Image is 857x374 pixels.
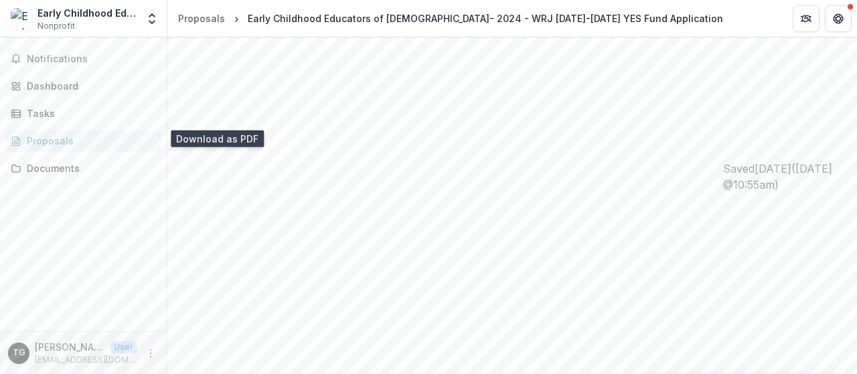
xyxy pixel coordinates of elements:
[110,341,137,353] p: User
[173,9,728,28] nav: breadcrumb
[178,11,225,25] div: Proposals
[5,130,161,152] a: Proposals
[13,349,25,357] div: Tricia Ginis
[35,354,137,366] p: [EMAIL_ADDRESS][DOMAIN_NAME]
[143,345,159,361] button: More
[248,11,723,25] div: Early Childhood Educators of [DEMOGRAPHIC_DATA]- 2024 - WRJ [DATE]-[DATE] YES Fund Application
[11,8,32,29] img: Early Childhood Educators of Reform Judaism
[793,5,820,32] button: Partners
[825,5,852,32] button: Get Help
[173,9,230,28] a: Proposals
[27,79,151,93] div: Dashboard
[37,6,137,20] div: Early Childhood Educators of [DEMOGRAPHIC_DATA]
[27,161,151,175] div: Documents
[5,102,161,124] a: Tasks
[5,48,161,70] button: Notifications
[723,161,857,193] div: Saved [DATE] ( [DATE] @ 10:55am )
[143,5,161,32] button: Open entity switcher
[27,134,151,148] div: Proposals
[5,75,161,97] a: Dashboard
[27,106,151,120] div: Tasks
[37,20,75,32] span: Nonprofit
[5,157,161,179] a: Documents
[35,340,104,354] p: [PERSON_NAME]
[27,54,156,65] span: Notifications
